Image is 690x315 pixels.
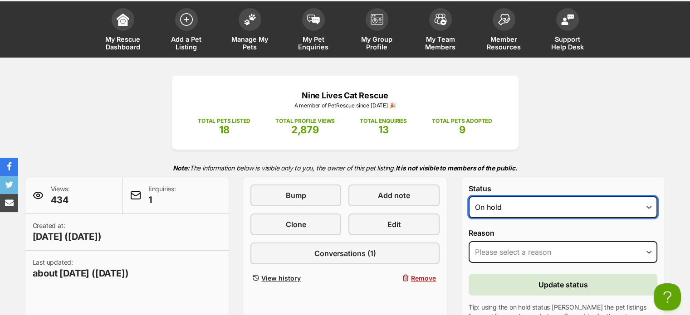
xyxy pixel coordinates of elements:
a: Manage My Pets [218,4,282,58]
span: My Team Members [420,35,461,51]
a: My Pet Enquiries [282,4,345,58]
span: 1 [148,194,176,206]
p: TOTAL ENQUIRIES [360,117,406,125]
p: Views: [51,184,70,206]
a: Clone [250,213,341,235]
a: My Rescue Dashboard [91,4,155,58]
img: dashboard-icon-eb2f2d2d3e046f16d808141f083e7271f6b2e854fb5c12c21221c1fb7104beca.svg [117,13,129,26]
a: Member Resources [472,4,536,58]
strong: Note: [173,164,190,172]
span: My Group Profile [357,35,397,51]
a: My Group Profile [345,4,409,58]
p: TOTAL PETS LISTED [198,117,250,125]
span: 9 [459,124,465,136]
p: The information below is visible only to you, the owner of this pet listing. [25,159,665,177]
p: Nine Lives Cat Rescue [186,89,505,102]
img: member-resources-icon-8e73f808a243e03378d46382f2149f9095a855e16c252ad45f914b54edf8863c.svg [498,14,510,26]
a: My Team Members [409,4,472,58]
span: 13 [378,124,389,136]
a: Add note [348,184,439,206]
span: Bump [286,190,306,201]
img: team-members-icon-5396bd8760b3fe7c0b43da4ab00e1e3bb1a5d9ba89233759b79545d2d3fc5d0d.svg [434,14,447,25]
span: Manage My Pets [230,35,270,51]
span: Update status [538,279,588,290]
span: Support Help Desk [547,35,588,51]
p: Created at: [33,221,102,243]
span: 18 [219,124,230,136]
p: Enquiries: [148,184,176,206]
p: Last updated: [33,258,129,280]
p: TOTAL PROFILE VIEWS [275,117,335,125]
span: [DATE] ([DATE]) [33,230,102,243]
span: 434 [51,194,70,206]
img: pet-enquiries-icon-7e3ad2cf08bfb03b45e93fb7055b45f3efa6380592205ae92323e6603595dc1f.svg [307,15,320,24]
label: Status [469,184,658,193]
img: add-pet-listing-icon-0afa8454b4691262ce3f59096e99ab1cd57d4a30225e0717b998d2c9b9846f56.svg [180,13,193,26]
a: Support Help Desk [536,4,599,58]
img: manage-my-pets-icon-02211641906a0b7f246fdf0571729dbe1e7629f14944591b6c1af311fb30b64b.svg [244,14,256,25]
span: about [DATE] ([DATE]) [33,267,129,280]
span: Remove [411,273,436,283]
img: help-desk-icon-fdf02630f3aa405de69fd3d07c3f3aa587a6932b1a1747fa1d2bba05be0121f9.svg [561,14,574,25]
a: Edit [348,213,439,235]
span: Edit [387,219,401,230]
span: View history [261,273,301,283]
span: Clone [286,219,306,230]
span: Conversations (1) [314,248,376,259]
span: 2,879 [291,124,319,136]
a: Conversations (1) [250,242,440,264]
iframe: Help Scout Beacon - Open [654,283,681,310]
p: TOTAL PETS ADOPTED [432,117,492,125]
span: My Pet Enquiries [293,35,334,51]
button: Remove [348,271,439,285]
span: Add a Pet Listing [166,35,207,51]
a: Add a Pet Listing [155,4,218,58]
label: Reason [469,229,658,237]
a: Bump [250,184,341,206]
button: Update status [469,274,658,296]
img: group-profile-icon-3fa3cf56718a62981997c0bc7e787c4b2cf8bcc04b72c1350f741eb67cf2f40e.svg [371,14,383,25]
p: A member of PetRescue since [DATE] 🎉 [186,102,505,110]
span: Member Resources [484,35,524,51]
strong: It is not visible to members of the public. [396,164,518,172]
span: My Rescue Dashboard [103,35,143,51]
span: Add note [378,190,410,201]
a: View history [250,271,341,285]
